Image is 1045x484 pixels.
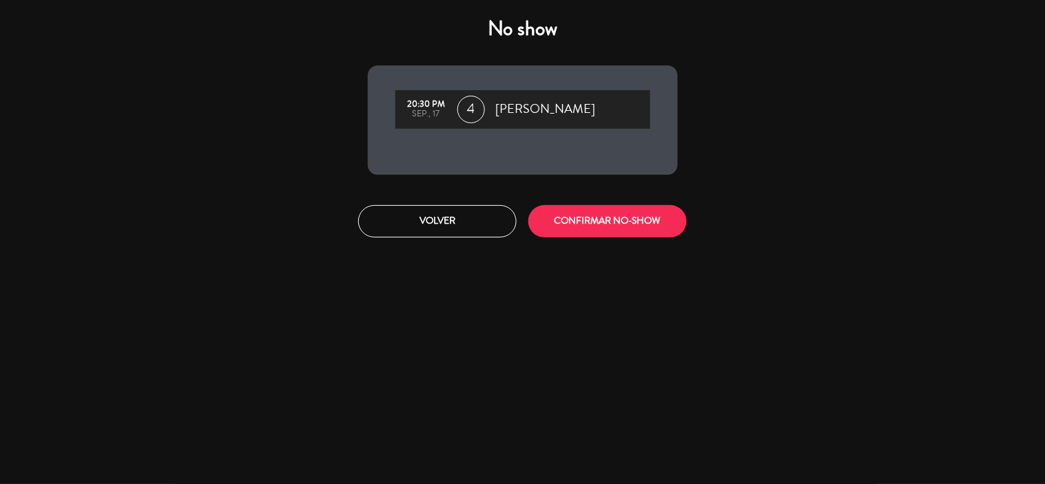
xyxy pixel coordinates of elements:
div: 20:30 PM [402,100,451,109]
button: CONFIRMAR NO-SHOW [528,205,687,238]
h4: No show [368,17,678,41]
span: [PERSON_NAME] [496,99,596,120]
div: sep., 17 [402,109,451,119]
span: 4 [457,96,485,123]
button: Volver [358,205,517,238]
